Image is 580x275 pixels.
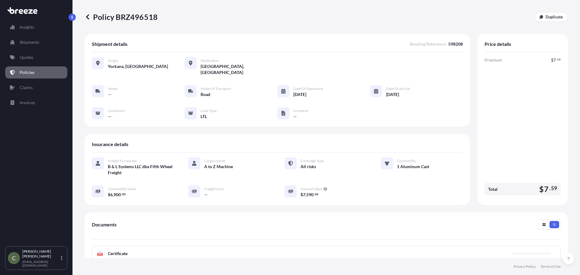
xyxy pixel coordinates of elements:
span: $ [539,185,544,193]
span: Coverage Type [301,158,324,163]
span: B & L Systems LLC dba Fifth Wheel Freight [108,164,174,176]
a: Shipments [5,36,67,48]
span: Destination [201,58,219,63]
span: 1 Aluminum Cast [397,164,429,170]
span: Shipment details [92,41,127,47]
span: 00 [122,193,126,195]
span: $ [301,193,303,197]
span: Certificate [108,251,127,257]
span: , [305,193,306,197]
span: — [204,192,208,198]
span: Incoterm [293,108,308,113]
span: 900 [114,193,121,197]
span: Vessel [108,86,118,91]
span: 7 [303,193,305,197]
span: [DATE] [386,91,399,98]
span: Date of Departure [293,86,323,91]
span: 7 [553,58,556,62]
p: Invoices [20,100,35,106]
a: Policies [5,66,67,78]
span: Premium [485,57,502,63]
span: C [12,255,16,261]
span: Load Type [201,108,217,113]
span: Insured Value [301,187,322,191]
p: Shipments [20,39,39,45]
p: Policy BRZ496518 [85,12,158,22]
span: Mode of Transport [201,86,231,91]
span: LTL [201,114,207,120]
span: Road [201,91,210,98]
span: Yorkana, [GEOGRAPHIC_DATA] [108,63,168,69]
span: Total [488,186,498,192]
span: Freight Cost [204,187,224,191]
span: [GEOGRAPHIC_DATA], [GEOGRAPHIC_DATA] [201,63,277,75]
a: Invoices [5,97,67,109]
span: — [293,114,297,120]
span: 7 [544,185,549,193]
a: Claims [5,82,67,94]
span: Date of Arrival [386,86,410,91]
span: All risks [301,164,316,170]
p: [PERSON_NAME] [PERSON_NAME] [22,249,60,259]
span: Freight Forwarder [108,158,137,163]
a: Quotes [5,51,67,63]
span: Booking Reference : [410,41,446,47]
span: 00 [315,193,318,195]
p: Quotes [20,54,33,60]
text: PDF [98,253,102,255]
span: 59 [551,187,557,190]
a: Insights [5,21,67,33]
span: A to Z Machine [204,164,233,170]
span: 59 [557,59,561,61]
a: Duplicate [534,12,568,22]
span: . [549,187,550,190]
span: $ [108,193,110,197]
p: [EMAIL_ADDRESS][DOMAIN_NAME] [22,260,60,267]
span: Commodity [397,158,416,163]
span: 590 [306,193,314,197]
span: — [108,91,111,98]
span: Price details [485,41,511,47]
span: Containers [108,108,125,113]
span: 6 [110,193,113,197]
a: Privacy Policy [514,264,536,269]
span: Cargo Owner [204,158,226,163]
span: — [108,114,111,120]
a: Terms of Use [540,264,561,269]
span: Origin [108,58,118,63]
span: . [556,59,557,61]
span: . [121,193,122,195]
p: Claims [20,85,33,91]
span: Insurance details [92,141,128,147]
span: 598208 [448,41,463,47]
p: Insights [20,24,34,30]
span: $ [551,58,553,62]
span: , [113,193,114,197]
p: Duplicate [546,14,563,20]
span: [DATE] [293,91,306,98]
span: Documents [92,222,117,228]
p: Policies [20,69,34,75]
span: Commodity Value [108,187,136,191]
